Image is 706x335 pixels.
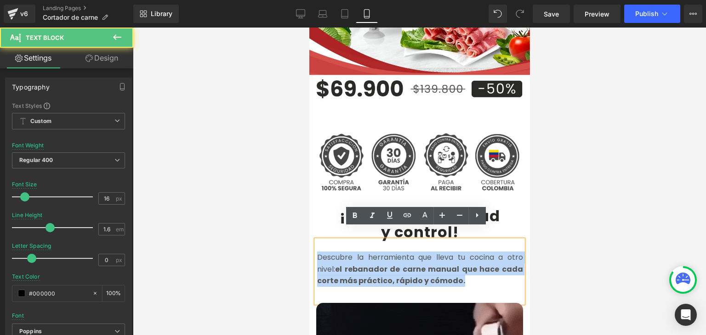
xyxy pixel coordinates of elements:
[8,224,214,258] font: Descubre la herramienta que lleva tu cocina a otro nivel:
[30,178,191,199] b: ¡Corta con facilidad
[12,212,42,218] div: Line Height
[684,5,702,23] button: More
[635,10,658,17] span: Publish
[30,117,51,125] b: Custom
[12,102,125,109] div: Text Styles
[544,9,559,19] span: Save
[116,257,124,263] span: px
[116,195,124,201] span: px
[356,5,378,23] a: Mobile
[4,5,35,23] a: v6
[12,181,37,188] div: Font Size
[143,194,149,215] b: !
[133,5,179,23] a: New Library
[12,274,40,280] div: Text Color
[102,285,125,301] div: %
[290,5,312,23] a: Desktop
[116,226,124,232] span: em
[12,243,51,249] div: Letter Spacing
[18,8,30,20] div: v6
[19,156,53,163] b: Regular 400
[43,14,98,21] span: Cortador de carne
[72,194,143,215] b: y control
[624,5,680,23] button: Publish
[68,48,135,68] a: Design
[151,10,172,18] span: Library
[12,78,50,91] div: Typography
[585,9,609,19] span: Preview
[26,34,64,41] span: Text Block
[574,5,621,23] a: Preview
[334,5,356,23] a: Tablet
[12,313,24,319] div: Font
[489,5,507,23] button: Undo
[675,304,697,326] div: Open Intercom Messenger
[8,236,214,259] strong: el rebanador de carne manual que hace cada corte más práctico, rápido y cómodo.
[29,288,88,298] input: Color
[43,5,133,12] a: Landing Pages
[12,142,44,149] div: Font Weight
[312,5,334,23] a: Laptop
[511,5,529,23] button: Redo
